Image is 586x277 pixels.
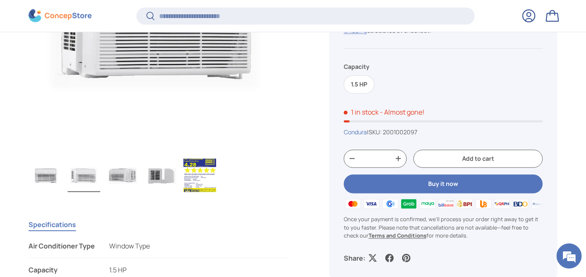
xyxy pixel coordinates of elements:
[183,159,216,192] img: Condura Primea Window Type Air Conditioner
[381,197,400,210] img: gcash
[145,159,178,192] img: Condura Primea Window Type Air Conditioner
[369,128,382,136] span: SKU:
[29,159,62,192] img: Condura Primea Window Type Air Conditioner
[383,128,417,136] span: 2001002097
[474,197,492,210] img: ubp
[400,197,418,210] img: grabpay
[344,215,543,240] p: Once your payment is confirmed, we'll process your order right away to get it to you faster. Plea...
[29,9,92,22] img: ConcepStore
[418,197,437,210] img: maya
[344,107,379,116] span: 1 in stock
[493,197,511,210] img: qrph
[530,197,549,210] img: metrobank
[344,62,369,71] legend: Capacity
[344,197,362,210] img: master
[106,159,139,192] img: Condura Primea Window Type Air Conditioner
[109,265,127,274] span: 1.5 HP
[344,26,367,34] a: Shipping
[380,107,424,116] p: - Almost gone!
[455,197,474,210] img: bpi
[413,149,543,167] button: Add to cart
[109,241,150,251] span: Window Type
[344,253,365,263] p: Share:
[344,128,367,136] a: Condura
[29,215,76,234] button: Specifications
[367,128,417,136] span: |
[68,159,100,192] img: Condura Primea Window Type Air Conditioner
[29,265,96,275] div: Capacity
[29,241,96,251] div: Air Conditioner Type
[511,197,530,210] img: bdo
[344,174,543,193] button: Buy it now
[362,197,381,210] img: visa
[437,197,455,210] img: billease
[369,231,426,239] a: Terms and Conditions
